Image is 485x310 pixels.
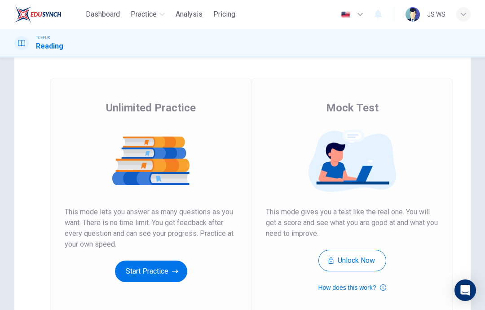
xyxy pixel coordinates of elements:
[340,11,351,18] img: en
[266,207,438,239] span: This mode gives you a test like the real one. You will get a score and see what you are good at a...
[427,9,445,20] div: ๋JS WS
[406,7,420,22] img: Profile picture
[172,6,206,22] button: Analysis
[127,6,168,22] button: Practice
[326,101,379,115] span: Mock Test
[65,207,237,250] span: This mode lets you answer as many questions as you want. There is no time limit. You get feedback...
[213,9,235,20] span: Pricing
[36,35,50,41] span: TOEFL®
[14,5,62,23] img: EduSynch logo
[131,9,157,20] span: Practice
[454,279,476,301] div: Open Intercom Messenger
[86,9,120,20] span: Dashboard
[176,9,203,20] span: Analysis
[82,6,123,22] button: Dashboard
[210,6,239,22] button: Pricing
[36,41,63,52] h1: Reading
[318,250,386,271] button: Unlock Now
[14,5,82,23] a: EduSynch logo
[115,261,187,282] button: Start Practice
[106,101,196,115] span: Unlimited Practice
[318,282,386,293] button: How does this work?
